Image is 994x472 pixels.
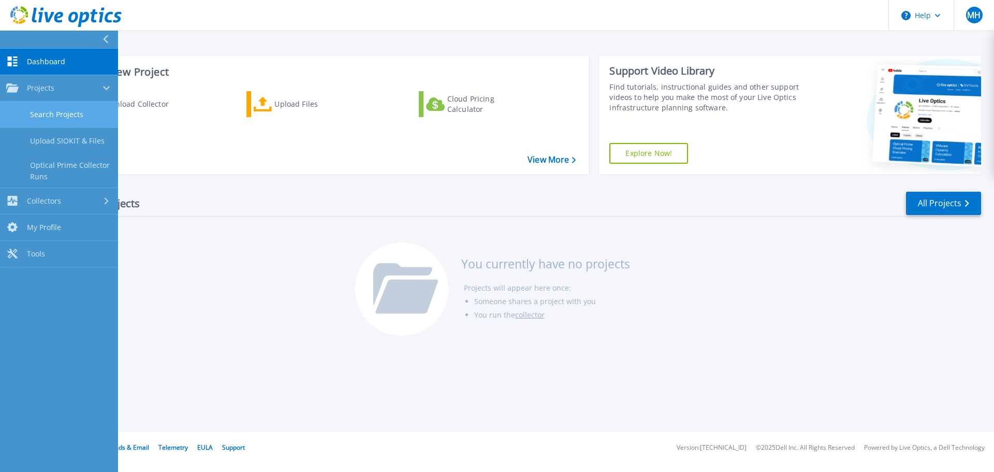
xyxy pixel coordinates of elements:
[677,445,747,451] li: Version: [TECHNICAL_ID]
[609,143,688,164] a: Explore Now!
[27,57,65,66] span: Dashboard
[515,310,545,320] a: collector
[864,445,985,451] li: Powered by Live Optics, a Dell Technology
[419,91,534,117] a: Cloud Pricing Calculator
[274,94,357,115] div: Upload Files
[609,82,804,113] div: Find tutorials, instructional guides and other support videos to help you make the most of your L...
[609,64,804,78] div: Support Video Library
[100,94,183,115] div: Download Collector
[906,192,981,215] a: All Projects
[74,91,189,117] a: Download Collector
[158,443,188,452] a: Telemetry
[474,295,630,308] li: Someone shares a project with you
[756,445,855,451] li: © 2025 Dell Inc. All Rights Reserved
[222,443,245,452] a: Support
[246,91,362,117] a: Upload Files
[528,155,576,165] a: View More
[114,443,149,452] a: Ads & Email
[464,281,630,295] li: Projects will appear here once:
[27,223,61,232] span: My Profile
[474,308,630,322] li: You run the
[197,443,213,452] a: EULA
[461,258,630,269] h3: You currently have no projects
[27,249,45,259] span: Tools
[967,11,981,19] span: MH
[27,83,54,93] span: Projects
[27,196,61,206] span: Collectors
[447,94,530,115] div: Cloud Pricing Calculator
[74,66,576,78] h3: Start a New Project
